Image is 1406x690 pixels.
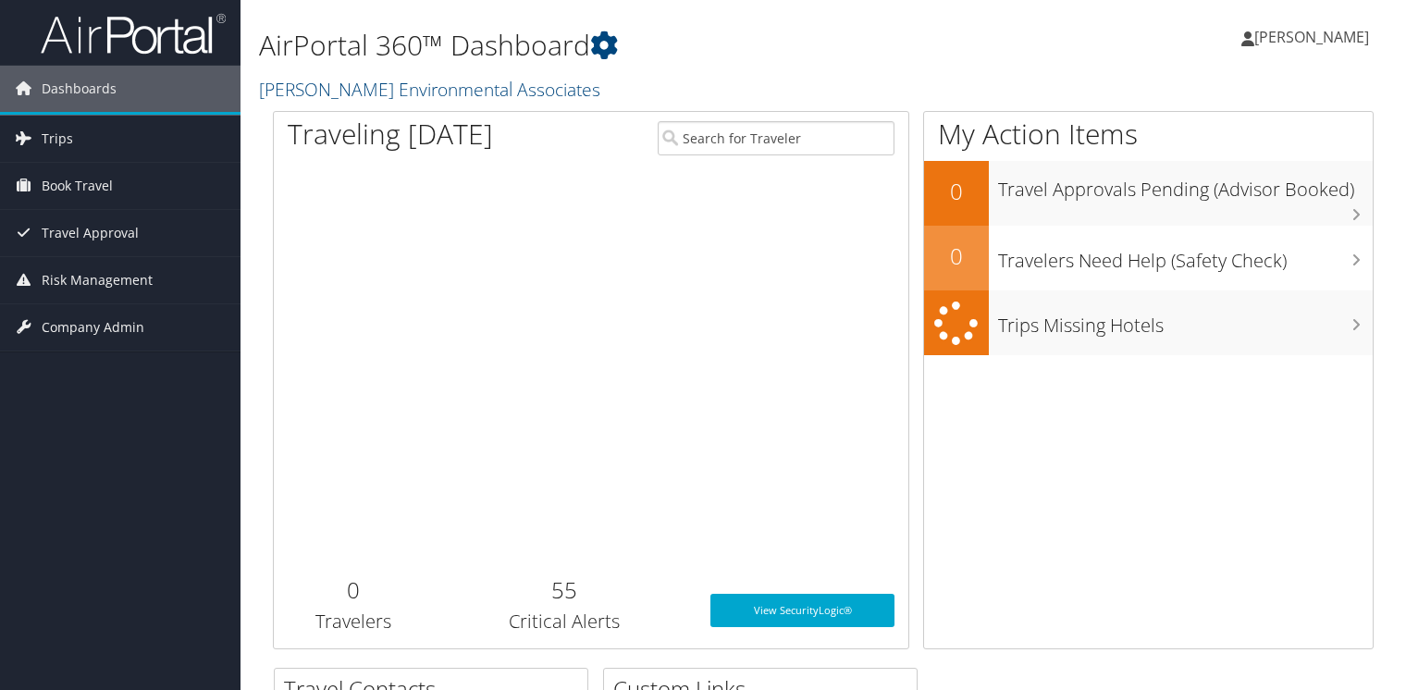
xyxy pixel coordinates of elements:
a: Trips Missing Hotels [924,290,1373,356]
h2: 0 [924,176,989,207]
a: 0Travelers Need Help (Safety Check) [924,226,1373,290]
h3: Travelers Need Help (Safety Check) [998,239,1373,274]
h2: 0 [288,574,418,606]
span: Book Travel [42,163,113,209]
h1: Traveling [DATE] [288,115,493,154]
span: Dashboards [42,66,117,112]
span: Trips [42,116,73,162]
input: Search for Traveler [658,121,894,155]
h3: Trips Missing Hotels [998,303,1373,339]
h3: Travel Approvals Pending (Advisor Booked) [998,167,1373,203]
a: View SecurityLogic® [710,594,894,627]
h3: Critical Alerts [446,609,683,635]
a: 0Travel Approvals Pending (Advisor Booked) [924,161,1373,226]
img: airportal-logo.png [41,12,226,55]
span: [PERSON_NAME] [1254,27,1369,47]
a: [PERSON_NAME] [1241,9,1387,65]
h2: 55 [446,574,683,606]
h1: My Action Items [924,115,1373,154]
span: Travel Approval [42,210,139,256]
span: Company Admin [42,304,144,351]
span: Risk Management [42,257,153,303]
h3: Travelers [288,609,418,635]
h1: AirPortal 360™ Dashboard [259,26,1011,65]
h2: 0 [924,240,989,272]
a: [PERSON_NAME] Environmental Associates [259,77,605,102]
